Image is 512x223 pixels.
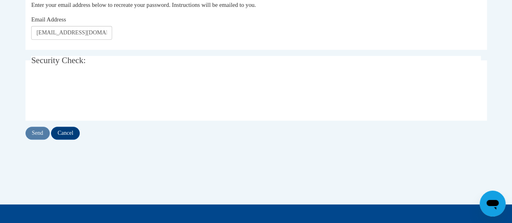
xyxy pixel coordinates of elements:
span: Security Check: [31,55,86,65]
input: Cancel [51,127,80,140]
iframe: reCAPTCHA [31,79,154,110]
span: Email Address [31,16,66,23]
input: Email [31,26,112,40]
span: Enter your email address below to recreate your password. Instructions will be emailed to you. [31,2,256,8]
iframe: Button to launch messaging window [480,191,506,217]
